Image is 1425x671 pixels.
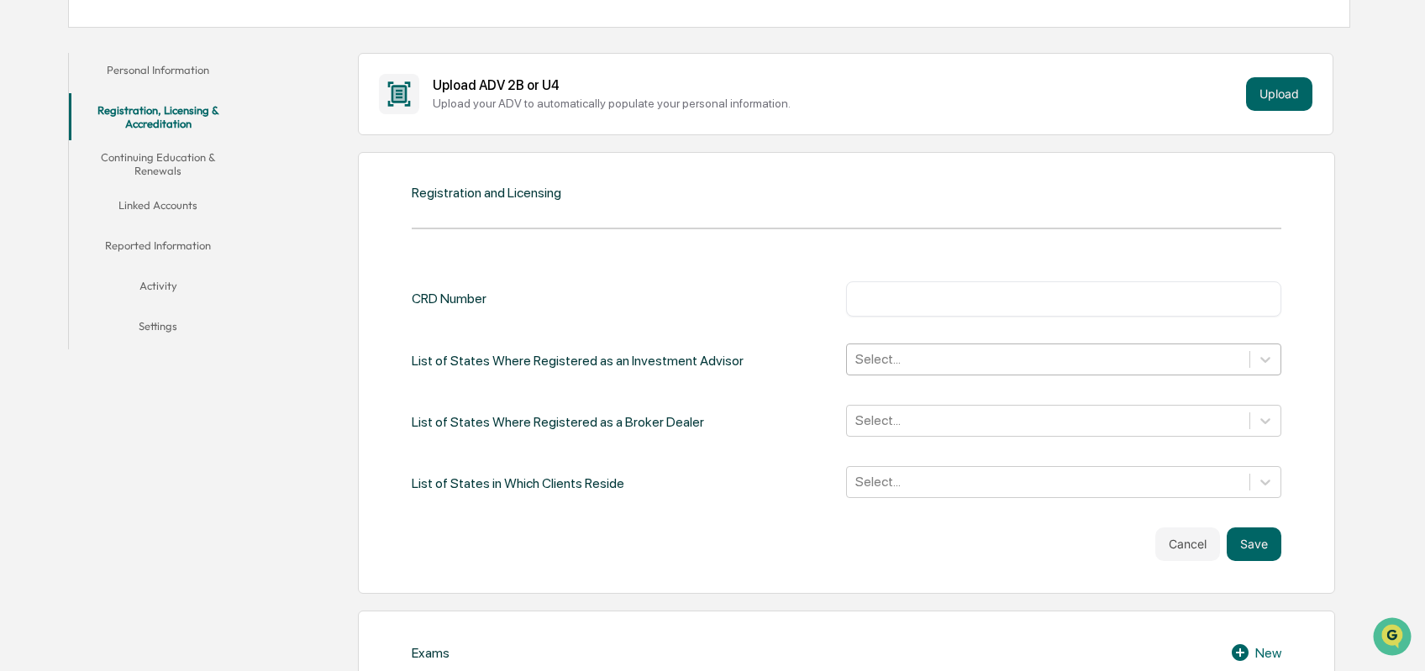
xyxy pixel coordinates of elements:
button: Personal Information [69,53,248,93]
div: CRD Number [412,281,486,317]
div: New [1230,642,1281,663]
iframe: Open customer support [1371,616,1417,661]
div: Upload ADV 2B or U4 [433,77,1240,93]
span: Preclearance [34,212,108,228]
div: List of States Where Registered as a Broker Dealer [412,405,704,439]
button: Upload [1246,77,1312,111]
div: List of States in Which Clients Reside [412,466,624,501]
button: Activity [69,269,248,309]
div: We're available if you need us! [57,145,213,159]
button: Continuing Education & Renewals [69,140,248,188]
div: Exams [412,645,450,661]
div: Start new chat [57,128,276,145]
button: Cancel [1155,527,1220,561]
div: Registration and Licensing [412,185,561,201]
button: Save [1227,527,1281,561]
span: Data Lookup [34,244,106,260]
div: 🖐️ [17,213,30,227]
div: secondary tabs example [69,53,248,349]
div: 🔎 [17,245,30,259]
button: Linked Accounts [69,188,248,228]
p: How can we help? [17,35,306,62]
span: Attestations [139,212,208,228]
a: 🗄️Attestations [115,205,215,235]
div: List of States Where Registered as an Investment Advisor [412,343,744,378]
a: 🖐️Preclearance [10,205,115,235]
button: Settings [69,309,248,349]
a: 🔎Data Lookup [10,237,113,267]
div: 🗄️ [122,213,135,227]
a: Powered byPylon [118,284,203,297]
button: Start new chat [286,134,306,154]
button: Reported Information [69,228,248,269]
button: Registration, Licensing & Accreditation [69,93,248,141]
img: 1746055101610-c473b297-6a78-478c-a979-82029cc54cd1 [17,128,47,159]
div: Upload your ADV to automatically populate your personal information. [433,97,1240,110]
span: Pylon [167,285,203,297]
